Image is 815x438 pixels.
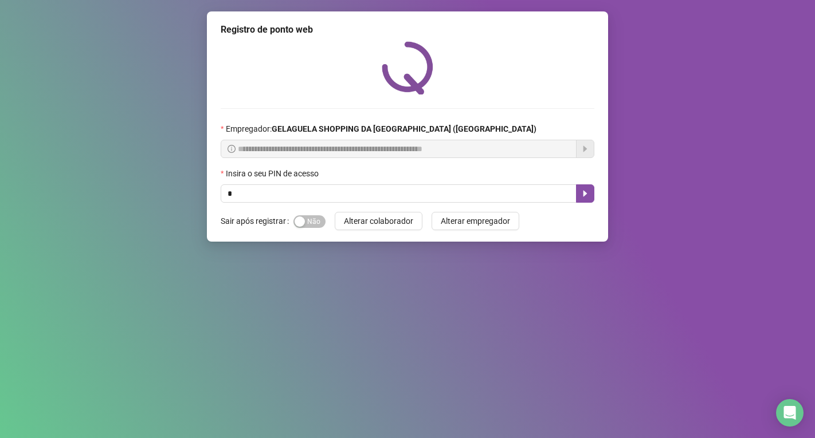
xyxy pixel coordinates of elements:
[221,23,594,37] div: Registro de ponto web
[441,215,510,227] span: Alterar empregador
[382,41,433,94] img: QRPoint
[228,145,236,153] span: info-circle
[335,212,422,230] button: Alterar colaborador
[344,215,413,227] span: Alterar colaborador
[221,167,326,180] label: Insira o seu PIN de acesso
[272,124,536,133] strong: GELAGUELA SHOPPING DA [GEOGRAPHIC_DATA] ([GEOGRAPHIC_DATA])
[432,212,519,230] button: Alterar empregador
[776,399,804,427] div: Open Intercom Messenger
[581,189,590,198] span: caret-right
[226,123,536,135] span: Empregador :
[221,212,293,230] label: Sair após registrar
